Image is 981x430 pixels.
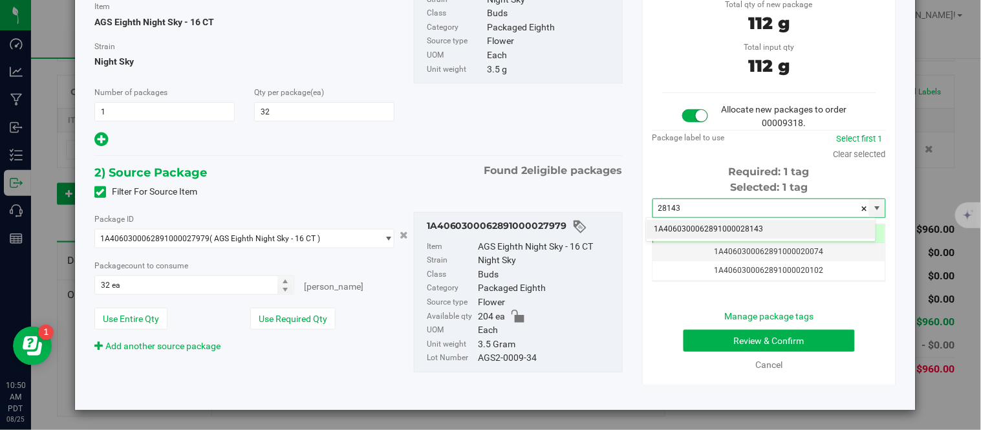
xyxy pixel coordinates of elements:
span: 2) Source Package [94,163,207,182]
span: clear [861,199,868,219]
div: Each [478,323,615,338]
label: UOM [427,48,485,63]
button: Use Entire Qty [94,308,167,330]
button: Review & Confirm [684,330,855,352]
span: Package to consume [94,261,188,270]
input: 1 [95,103,234,121]
a: Clear selected [834,149,886,159]
label: Source type [427,34,485,48]
span: 1A4060300062891000027979 [100,234,210,243]
div: 3.5 Gram [478,338,615,352]
label: Item [427,240,475,254]
div: Packaged Eighth [478,281,615,296]
div: AGS Eighth Night Sky - 16 CT [478,240,615,254]
span: [PERSON_NAME] [304,281,363,292]
span: Night Sky [94,52,394,71]
span: Allocate new packages to order 00009318. [722,104,847,128]
label: Lot Number [427,351,475,365]
span: 2 [522,164,528,177]
span: (ea) [310,88,324,97]
div: Flower [478,296,615,310]
input: 32 ea [95,276,294,294]
span: Package ID [94,215,134,224]
iframe: Resource center [13,327,52,365]
label: Filter For Source Item [94,185,197,199]
label: Unit weight [427,338,475,352]
span: 204 ea [478,310,505,324]
a: Manage package tags [724,311,814,321]
span: Total input qty [744,43,794,52]
span: count [125,261,145,270]
a: Cancel [755,360,782,370]
div: Flower [488,34,616,48]
span: 1A4060300062891000020074 [715,247,824,256]
span: Decrease value [277,285,294,295]
span: Required: 1 tag [729,166,810,178]
span: Qty per package [254,88,324,97]
span: select [869,199,885,217]
label: Class [427,6,485,21]
iframe: Resource center unread badge [38,325,54,340]
span: 1A4060300062891000020102 [715,266,824,275]
span: AGS Eighth Night Sky - 16 CT [94,17,214,27]
span: Number of packages [94,88,167,97]
label: Category [427,21,485,35]
span: Add new output [94,136,108,147]
div: Night Sky [478,253,615,268]
label: Class [427,268,475,282]
label: Item [94,1,110,12]
div: 3.5 g [488,63,616,77]
div: Each [488,48,616,63]
label: Source type [427,296,475,310]
a: Add another source package [94,341,221,351]
button: Use Required Qty [250,308,336,330]
input: Starting tag number [653,199,869,217]
label: Category [427,281,475,296]
span: Increase value [277,276,294,286]
input: 32 [255,103,394,121]
button: Cancel button [396,226,412,244]
label: Unit weight [427,63,485,77]
div: Buds [478,268,615,282]
li: 1A4060300062891000028143 [647,220,876,239]
label: UOM [427,323,475,338]
label: Strain [427,253,475,268]
span: 112 g [748,13,790,34]
label: Strain [94,41,115,52]
span: ( AGS Eighth Night Sky - 16 CT ) [210,234,320,243]
div: 1A4060300062891000027979 [427,219,616,235]
div: Buds [488,6,616,21]
a: Select first 1 [837,134,883,144]
div: Packaged Eighth [488,21,616,35]
span: select [378,230,394,248]
span: Selected: 1 tag [730,181,808,193]
span: 112 g [748,56,790,76]
span: Package label to use [652,133,725,142]
div: AGS2-0009-34 [478,351,615,365]
label: Available qty [427,310,475,324]
span: Found eligible packages [484,163,623,178]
